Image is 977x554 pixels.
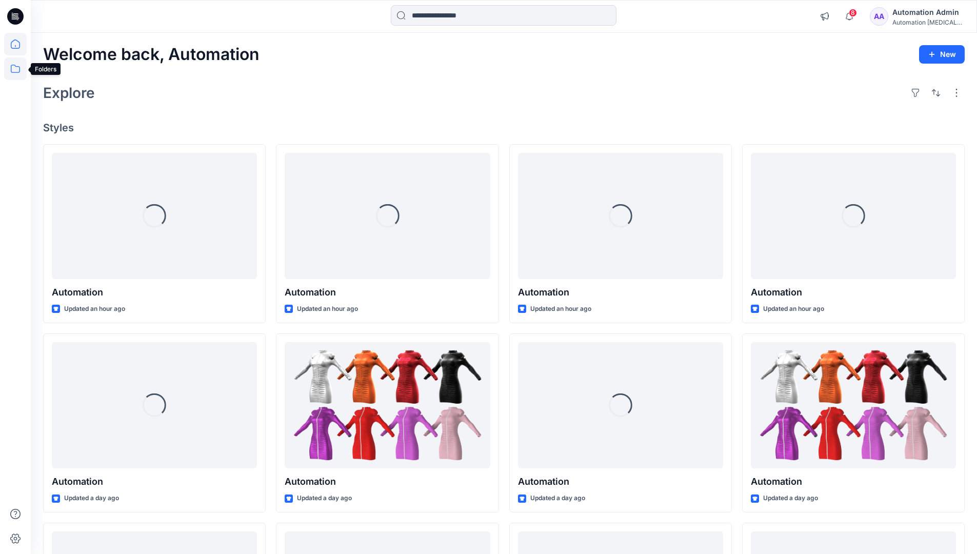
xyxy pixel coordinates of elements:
a: Automation [285,342,490,469]
h4: Styles [43,122,965,134]
p: Updated a day ago [297,493,352,504]
span: 8 [849,9,857,17]
a: Automation [751,342,956,469]
p: Updated an hour ago [64,304,125,314]
p: Automation [285,285,490,300]
p: Automation [518,474,723,489]
p: Updated a day ago [763,493,818,504]
h2: Welcome back, Automation [43,45,260,64]
p: Updated an hour ago [530,304,591,314]
div: Automation [MEDICAL_DATA]... [892,18,964,26]
h2: Explore [43,85,95,101]
p: Automation [518,285,723,300]
button: New [919,45,965,64]
p: Automation [751,474,956,489]
p: Updated a day ago [64,493,119,504]
p: Automation [52,474,257,489]
p: Automation [751,285,956,300]
p: Automation [285,474,490,489]
p: Updated an hour ago [763,304,824,314]
p: Updated a day ago [530,493,585,504]
p: Updated an hour ago [297,304,358,314]
div: Automation Admin [892,6,964,18]
div: AA [870,7,888,26]
p: Automation [52,285,257,300]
